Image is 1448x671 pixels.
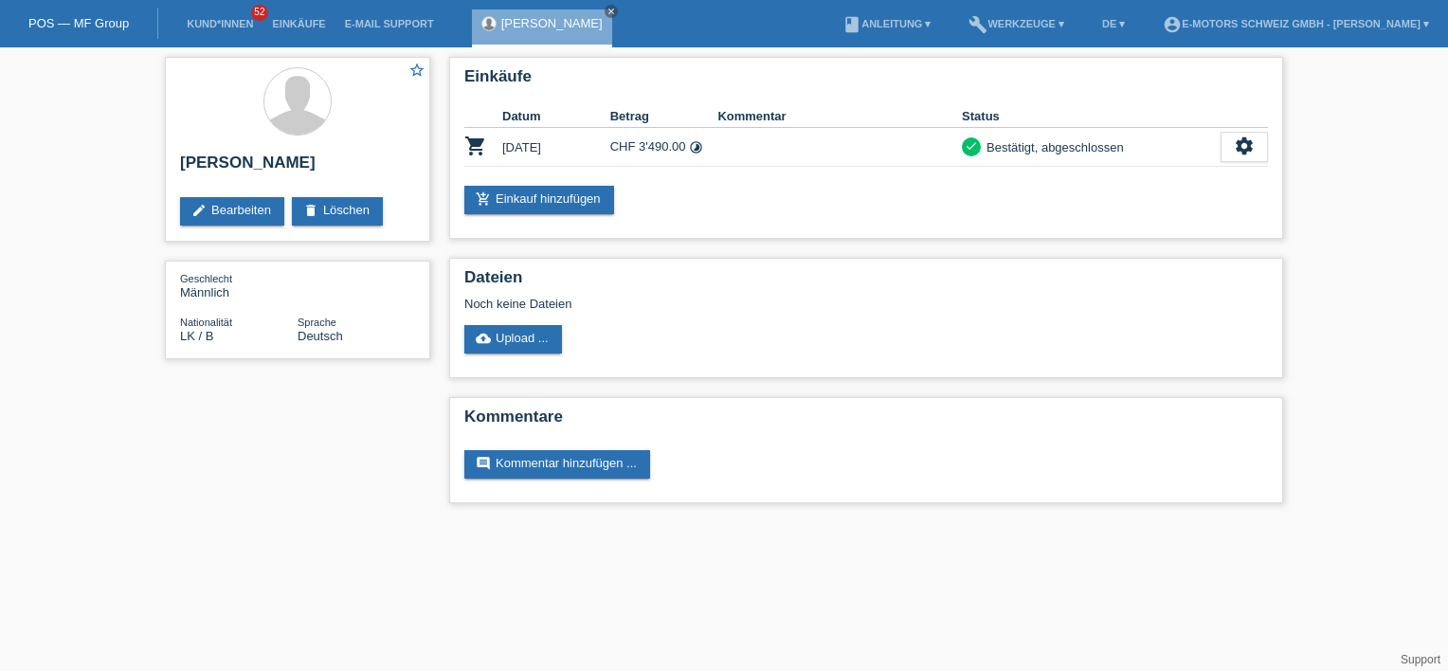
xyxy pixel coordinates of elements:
[965,139,978,153] i: check
[476,456,491,471] i: comment
[605,5,618,18] a: close
[502,128,610,167] td: [DATE]
[298,317,336,328] span: Sprache
[180,329,213,343] span: Sri Lanka / B / 07.03.2016
[959,18,1074,29] a: buildWerkzeuge ▾
[464,325,562,354] a: cloud_uploadUpload ...
[464,67,1268,96] h2: Einkäufe
[180,317,232,328] span: Nationalität
[251,5,268,21] span: 52
[408,62,425,79] i: star_border
[610,105,718,128] th: Betrag
[502,105,610,128] th: Datum
[606,7,616,16] i: close
[292,197,383,226] a: deleteLöschen
[1093,18,1134,29] a: DE ▾
[476,191,491,207] i: add_shopping_cart
[842,15,861,34] i: book
[981,137,1124,157] div: Bestätigt, abgeschlossen
[303,203,318,218] i: delete
[180,197,284,226] a: editBearbeiten
[464,297,1043,311] div: Noch keine Dateien
[28,16,129,30] a: POS — MF Group
[464,408,1268,436] h2: Kommentare
[262,18,335,29] a: Einkäufe
[1401,653,1440,666] a: Support
[180,273,232,284] span: Geschlecht
[180,154,415,182] h2: [PERSON_NAME]
[1163,15,1182,34] i: account_circle
[464,450,650,479] a: commentKommentar hinzufügen ...
[177,18,262,29] a: Kund*innen
[968,15,987,34] i: build
[1153,18,1439,29] a: account_circleE-Motors Schweiz GmbH - [PERSON_NAME] ▾
[335,18,443,29] a: E-Mail Support
[501,16,603,30] a: [PERSON_NAME]
[298,329,343,343] span: Deutsch
[464,268,1268,297] h2: Dateien
[464,135,487,157] i: POSP00022710
[476,331,491,346] i: cloud_upload
[408,62,425,82] a: star_border
[1234,136,1255,156] i: settings
[464,186,614,214] a: add_shopping_cartEinkauf hinzufügen
[962,105,1221,128] th: Status
[191,203,207,218] i: edit
[180,271,298,299] div: Männlich
[689,140,703,154] i: Fixe Raten (24 Raten)
[717,105,962,128] th: Kommentar
[610,128,718,167] td: CHF 3'490.00
[833,18,940,29] a: bookAnleitung ▾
